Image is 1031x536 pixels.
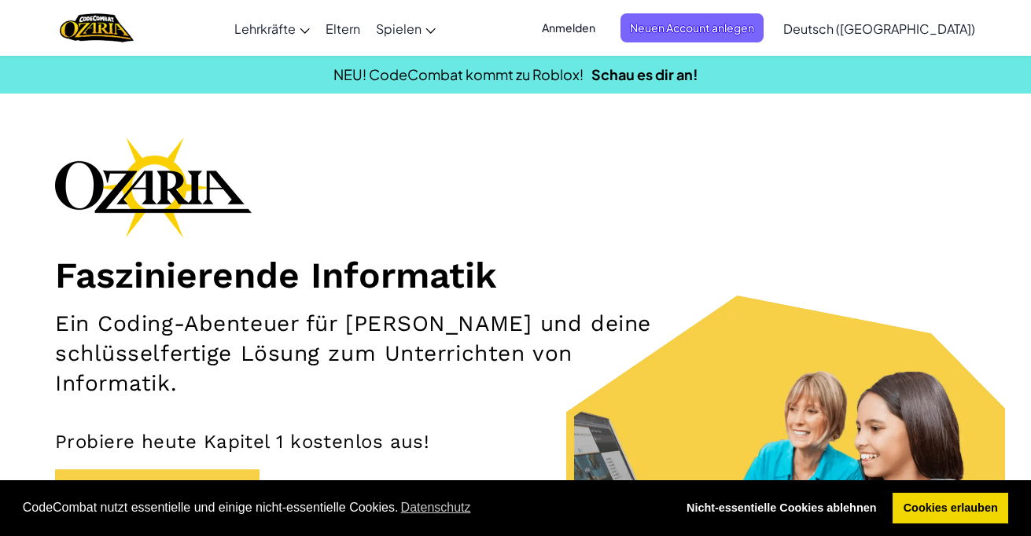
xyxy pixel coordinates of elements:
span: Spielen [376,20,422,37]
p: Probiere heute Kapitel 1 kostenlos aus! [55,430,976,453]
span: CodeCombat nutzt essentielle und einige nicht-essentielle Cookies. [23,496,664,519]
img: Home [60,12,133,44]
a: Ozaria by CodeCombat logo [60,12,133,44]
a: Spielen [368,7,444,50]
span: NEU! CodeCombat kommt zu Roblox! [333,65,584,83]
a: allow cookies [893,493,1008,524]
h1: Faszinierende Informatik [55,253,976,297]
button: Ich bin ein Lehrer [55,469,260,516]
button: Neuen Account anlegen [620,13,764,42]
a: deny cookies [676,493,887,524]
a: Lehrkräfte [226,7,318,50]
a: Eltern [318,7,368,50]
a: learn more about cookies [398,496,473,519]
span: Lehrkräfte [234,20,296,37]
span: Deutsch ([GEOGRAPHIC_DATA]) [783,20,975,37]
a: Deutsch ([GEOGRAPHIC_DATA]) [775,7,983,50]
button: Anmelden [532,13,605,42]
a: Schau es dir an! [591,65,698,83]
img: Ozaria branding logo [55,137,252,237]
h2: Ein Coding-Abenteuer für [PERSON_NAME] und deine schlüsselfertige Lösung zum Unterrichten von Inf... [55,309,672,398]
